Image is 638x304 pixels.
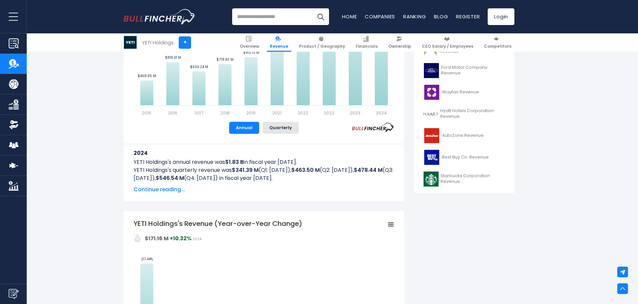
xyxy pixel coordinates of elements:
[240,44,259,49] span: Overview
[165,55,181,60] text: $818.91 M
[419,170,509,188] a: Starbucks Corporation Revenue
[179,36,191,49] a: +
[194,110,203,116] text: 2017
[312,8,329,25] button: Search
[220,110,229,116] text: 2018
[229,122,259,134] button: Annual
[365,13,395,20] a: Companies
[141,257,153,262] text: 217.44%
[350,110,360,116] text: 2023
[192,237,201,242] span: 2024
[134,234,142,242] img: addasd
[423,172,439,187] img: SBUX logo
[423,63,439,78] img: F logo
[423,150,440,165] img: BBY logo
[168,110,177,116] text: 2016
[243,50,259,55] text: $913.73 M
[422,44,473,49] span: CEO Salary / Employees
[484,44,511,49] span: Competitors
[419,33,476,52] a: CEO Salary / Employees
[124,36,137,49] img: YETI logo
[134,166,394,182] p: YETI Holdings's quarterly revenue was (Q1: [DATE]), (Q2: [DATE]), (Q3: [DATE]), (Q4: [DATE]) in f...
[419,126,509,145] a: AutoZone Revenue
[354,166,382,174] b: $478.44 M
[488,8,514,25] a: Login
[423,85,440,100] img: W logo
[134,186,394,194] span: Continue reading...
[419,148,509,167] a: Best Buy Co. Revenue
[423,128,440,143] img: AZO logo
[267,33,291,52] a: Revenue
[324,110,334,116] text: 2022
[246,110,256,116] text: 2019
[216,57,233,62] text: $778.83 M
[296,33,348,52] a: Product / Geography
[237,33,262,52] a: Overview
[385,33,414,52] a: Ownership
[342,13,357,20] a: Home
[124,9,195,24] a: Go to homepage
[388,44,411,49] span: Ownership
[353,33,381,52] a: Financials
[423,106,438,121] img: H logo
[142,39,174,46] div: YETI Holdings
[298,110,308,116] text: 2022
[190,64,208,69] text: $639.24 M
[419,83,509,101] a: Wayfair Revenue
[138,73,156,78] text: $468.95 M
[299,44,345,49] span: Product / Geography
[481,33,514,52] a: Competitors
[145,235,169,242] strong: $171.16 M
[272,110,282,116] text: 2021
[134,149,394,157] h3: 2024
[403,13,426,20] a: Ranking
[124,9,196,24] img: Bullfincher logo
[134,219,302,228] tspan: YETI Holdings's Revenue (Year-over-Year Change)
[156,174,184,182] b: $546.54 M
[142,110,151,116] text: 2015
[225,158,244,166] b: $1.83 B
[134,158,394,166] p: YETI Holdings's annual revenue was in fiscal year [DATE].
[419,105,509,123] a: Hyatt Hotels Corporation Revenue
[263,122,299,134] button: Quarterly
[456,13,480,20] a: Register
[9,120,19,130] img: Ownership
[270,44,288,49] span: Revenue
[376,110,387,116] text: 2024
[291,166,320,174] b: $463.50 M
[170,235,191,242] strong: +10.32%
[356,44,378,49] span: Financials
[419,61,509,80] a: Ford Motor Company Revenue
[232,166,259,174] b: $341.39 M
[434,13,448,20] a: Blog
